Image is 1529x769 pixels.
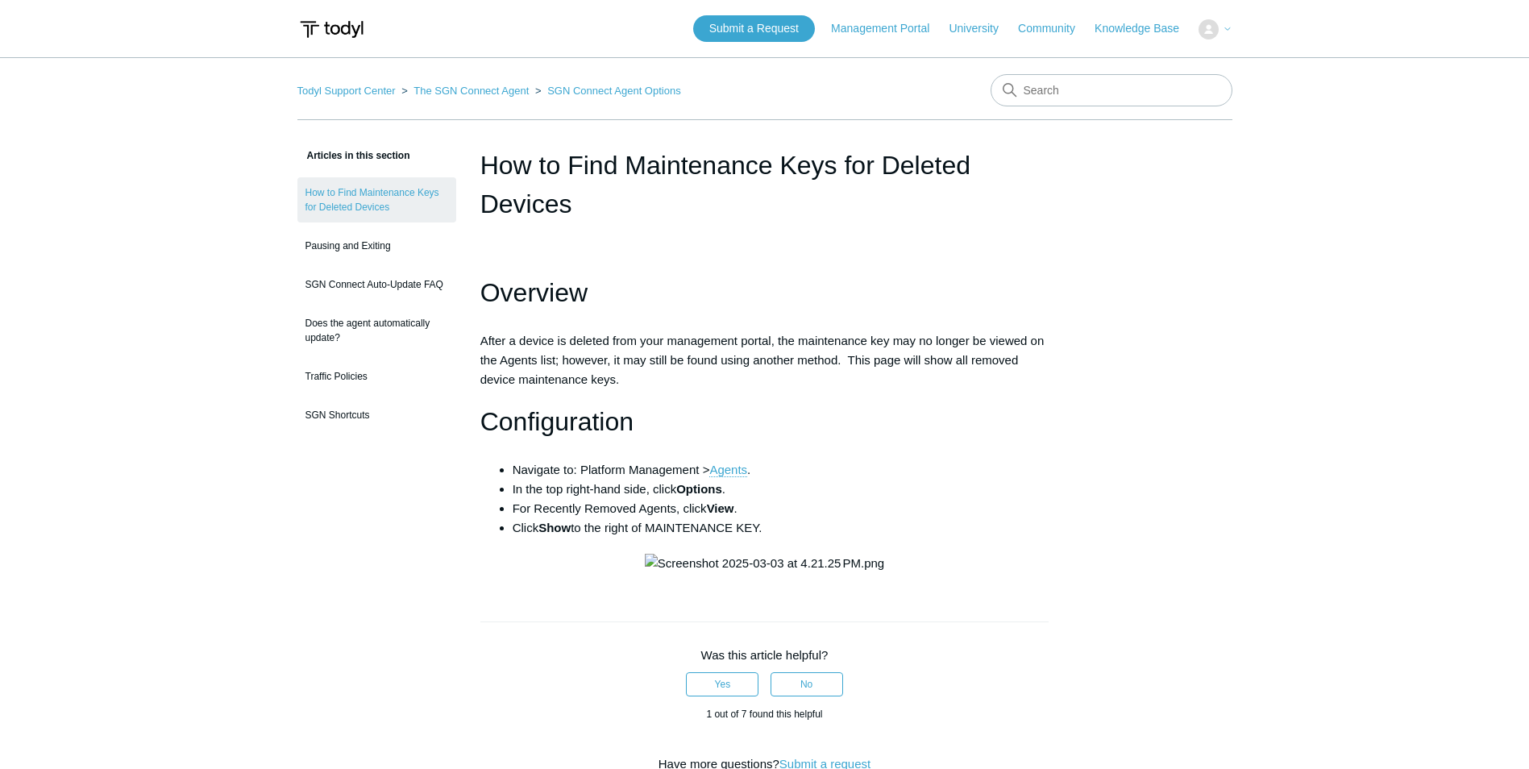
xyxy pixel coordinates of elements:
[513,460,1049,480] li: Navigate to: Platform Management > .
[297,177,456,222] a: How to Find Maintenance Keys for Deleted Devices
[706,709,822,720] span: 1 out of 7 found this helpful
[707,501,734,515] strong: View
[297,400,456,430] a: SGN Shortcuts
[645,554,884,573] img: Screenshot 2025-03-03 at 4.21.25 PM.png
[532,85,681,97] li: SGN Connect Agent Options
[538,521,571,534] strong: Show
[297,85,399,97] li: Todyl Support Center
[513,480,1049,499] li: In the top right-hand side, click .
[480,401,1049,443] h1: Configuration
[297,15,366,44] img: Todyl Support Center Help Center home page
[297,150,410,161] span: Articles in this section
[991,74,1232,106] input: Search
[1018,20,1091,37] a: Community
[949,20,1014,37] a: University
[547,85,680,97] a: SGN Connect Agent Options
[297,361,456,392] a: Traffic Policies
[831,20,945,37] a: Management Portal
[676,482,722,496] strong: Options
[693,15,815,42] a: Submit a Request
[513,499,1049,518] li: For Recently Removed Agents, click .
[480,331,1049,389] p: After a device is deleted from your management portal, the maintenance key may no longer be viewe...
[480,272,1049,314] h1: Overview
[771,672,843,696] button: This article was not helpful
[398,85,532,97] li: The SGN Connect Agent
[297,269,456,300] a: SGN Connect Auto-Update FAQ
[297,231,456,261] a: Pausing and Exiting
[709,463,747,477] a: Agents
[1095,20,1195,37] a: Knowledge Base
[513,518,1049,538] li: Click to the right of MAINTENANCE KEY.
[297,85,396,97] a: Todyl Support Center
[297,308,456,353] a: Does the agent automatically update?
[686,672,758,696] button: This article was helpful
[413,85,529,97] a: The SGN Connect Agent
[480,146,1049,223] h1: How to Find Maintenance Keys for Deleted Devices
[701,648,829,662] span: Was this article helpful?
